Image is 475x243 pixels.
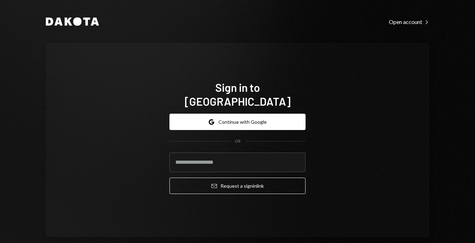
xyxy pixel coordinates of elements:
button: Continue with Google [169,114,306,130]
div: OR [235,138,241,144]
h1: Sign in to [GEOGRAPHIC_DATA] [169,80,306,108]
a: Open account [389,18,429,25]
button: Request a signinlink [169,178,306,194]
